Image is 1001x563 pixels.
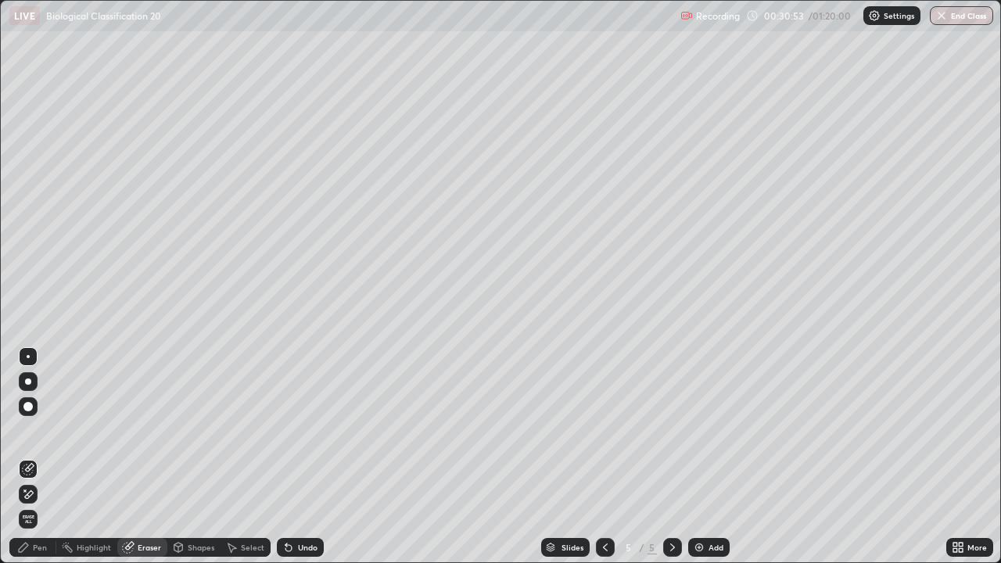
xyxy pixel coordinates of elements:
div: / [640,543,644,552]
img: add-slide-button [693,541,705,554]
p: LIVE [14,9,35,22]
div: 5 [648,540,657,554]
p: Settings [884,12,914,20]
p: Recording [696,10,740,22]
div: Pen [33,543,47,551]
img: recording.375f2c34.svg [680,9,693,22]
div: Undo [298,543,318,551]
div: Highlight [77,543,111,551]
div: Eraser [138,543,161,551]
button: End Class [930,6,993,25]
img: end-class-cross [935,9,948,22]
p: Biological Classification 20 [46,9,161,22]
span: Erase all [20,515,37,524]
div: Add [709,543,723,551]
div: Slides [561,543,583,551]
div: 5 [621,543,637,552]
div: More [967,543,987,551]
img: class-settings-icons [868,9,881,22]
div: Select [241,543,264,551]
div: Shapes [188,543,214,551]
